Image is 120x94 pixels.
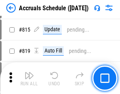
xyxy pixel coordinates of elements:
img: Main button [100,73,109,83]
div: Auto Fill [43,46,64,56]
span: # 819 [19,48,30,54]
div: Update [43,25,62,34]
img: Back [6,3,16,13]
div: pending... [69,48,91,54]
img: Settings menu [104,3,114,13]
img: Support [94,5,100,11]
div: pending... [67,27,89,33]
span: # 815 [19,26,30,33]
div: Accruals Schedule ([DATE]) [19,4,89,12]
